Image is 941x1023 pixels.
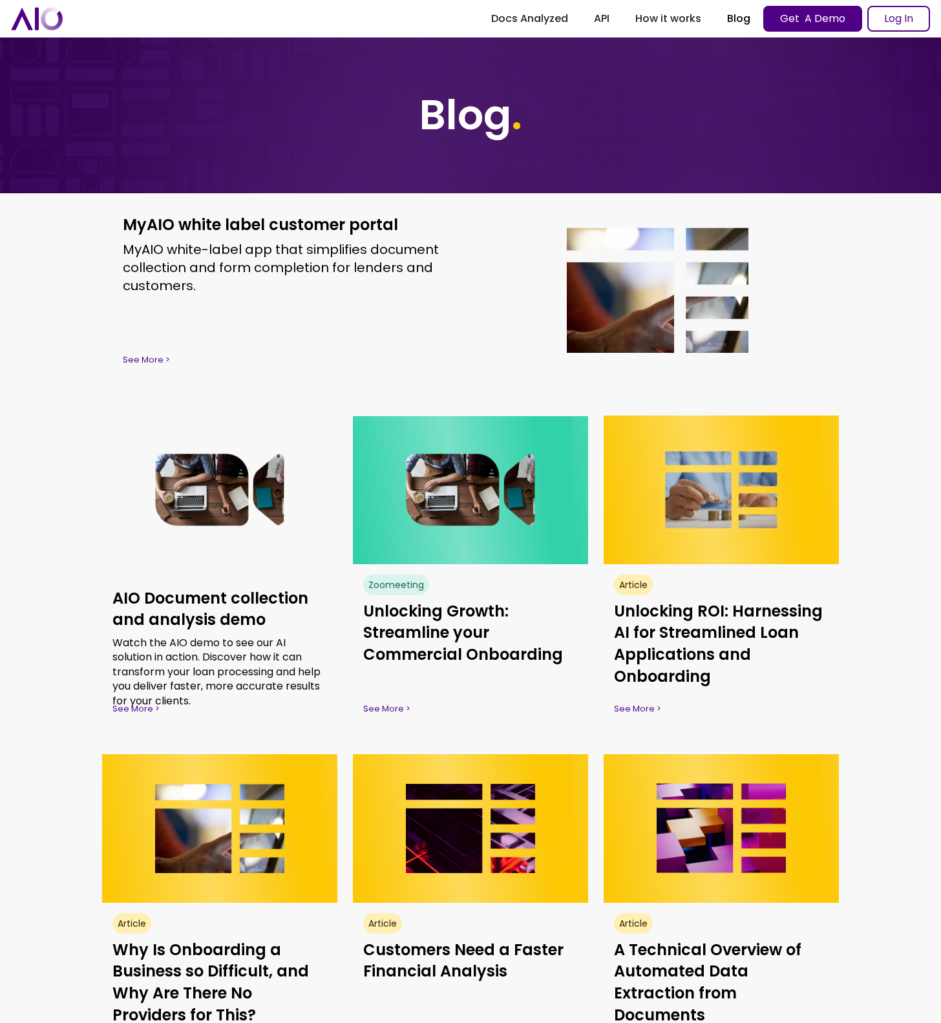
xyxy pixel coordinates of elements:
a: Log In [867,6,930,32]
div: Article [619,917,648,930]
div: See More > [112,702,327,715]
div: Article [619,578,648,591]
a: home [11,7,63,30]
a: Blog [714,7,763,30]
a: MyAIO white label customer portalMyAIO white-label app that simplifies document collection and fo... [102,193,839,387]
p: MyAIO white-label app that simplifies document collection and form completion for lenders and cus... [123,240,445,295]
a: AIO Document collection and analysis demoWatch the AIO demo to see our AI solution in action. Dis... [102,416,337,726]
a: API [581,7,622,30]
h3: Unlocking ROI: Harnessing AI for Streamlined Loan Applications and Onboarding [614,600,829,687]
span: . [511,86,522,143]
a: Get A Demo [763,6,862,32]
a: ArticleUnlocking ROI: Harnessing AI for Streamlined Loan Applications and OnboardingSee More > [604,416,839,726]
h3: Customers Need a Faster Financial Analysis [363,939,578,982]
p: Watch the AIO demo to see our AI solution in action. Discover how it can transform your loan proc... [112,636,327,708]
h3: AIO Document collection and analysis demo [112,587,327,631]
h3: Unlocking Growth: Streamline your Commercial Onboarding [363,600,578,666]
div: Article [368,917,397,930]
div: Article [118,917,146,930]
a: Docs Analyzed [478,7,581,30]
a: How it works [622,7,714,30]
a: ZoomeetingUnlocking Growth: Streamline your Commercial OnboardingSee More > [353,416,588,726]
div: See More > [363,702,578,715]
div: Zoomeeting [368,578,424,591]
div: See More > [614,702,829,715]
h3: MyAIO white label customer portal [123,214,445,236]
h1: Blog [419,90,522,140]
div: See More > [123,353,445,366]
